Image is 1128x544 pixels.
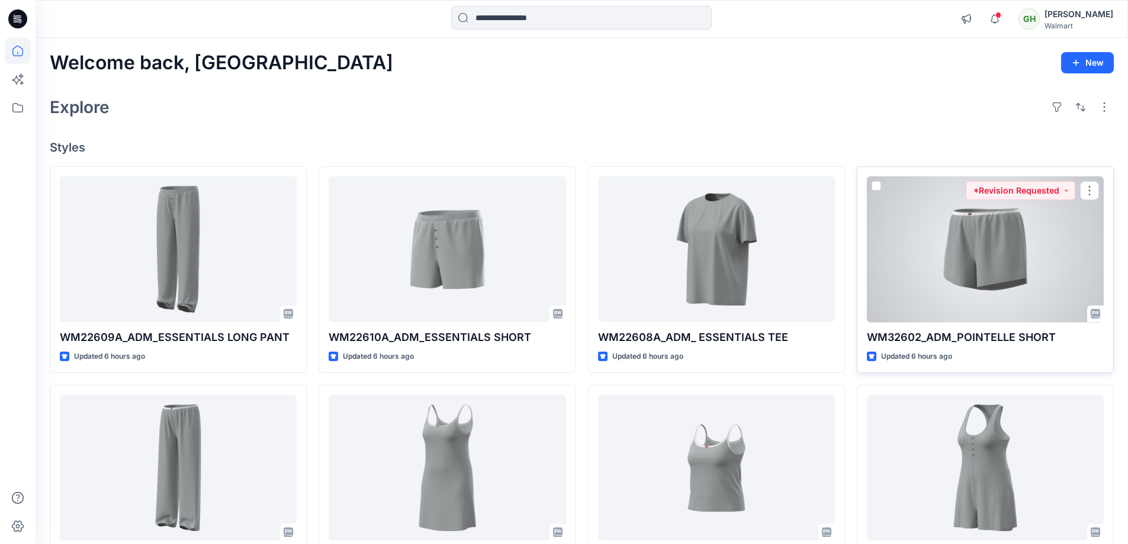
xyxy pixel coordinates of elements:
h2: Explore [50,98,110,117]
p: WM22609A_ADM_ESSENTIALS LONG PANT [60,329,297,346]
p: WM22608A_ADM_ ESSENTIALS TEE [598,329,835,346]
a: WM32601_ADM_ POINTELLE TANK [598,395,835,541]
p: Updated 6 hours ago [343,350,414,363]
div: [PERSON_NAME] [1045,7,1113,21]
div: Walmart [1045,21,1113,30]
a: WM22608A_ADM_ ESSENTIALS TEE [598,176,835,323]
h2: Welcome back, [GEOGRAPHIC_DATA] [50,52,393,74]
a: WM32604_ADM_POINTELLE SHORT CHEMISE [329,395,565,541]
a: WM32603_ADM_POINTELLE OPEN PANT [60,395,297,541]
a: WM32602_ADM_POINTELLE SHORT [867,176,1104,323]
a: WM22610A_ADM_ESSENTIALS SHORT [329,176,565,323]
div: GH [1018,8,1040,30]
p: Updated 6 hours ago [612,350,683,363]
button: New [1061,52,1114,73]
p: WM22610A_ADM_ESSENTIALS SHORT [329,329,565,346]
p: Updated 6 hours ago [74,350,145,363]
p: WM32602_ADM_POINTELLE SHORT [867,329,1104,346]
h4: Styles [50,140,1114,154]
a: WM22609A_ADM_ESSENTIALS LONG PANT [60,176,297,323]
a: WM32606_ADM_POINTELLE ROMPER [867,395,1104,541]
p: Updated 6 hours ago [881,350,952,363]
